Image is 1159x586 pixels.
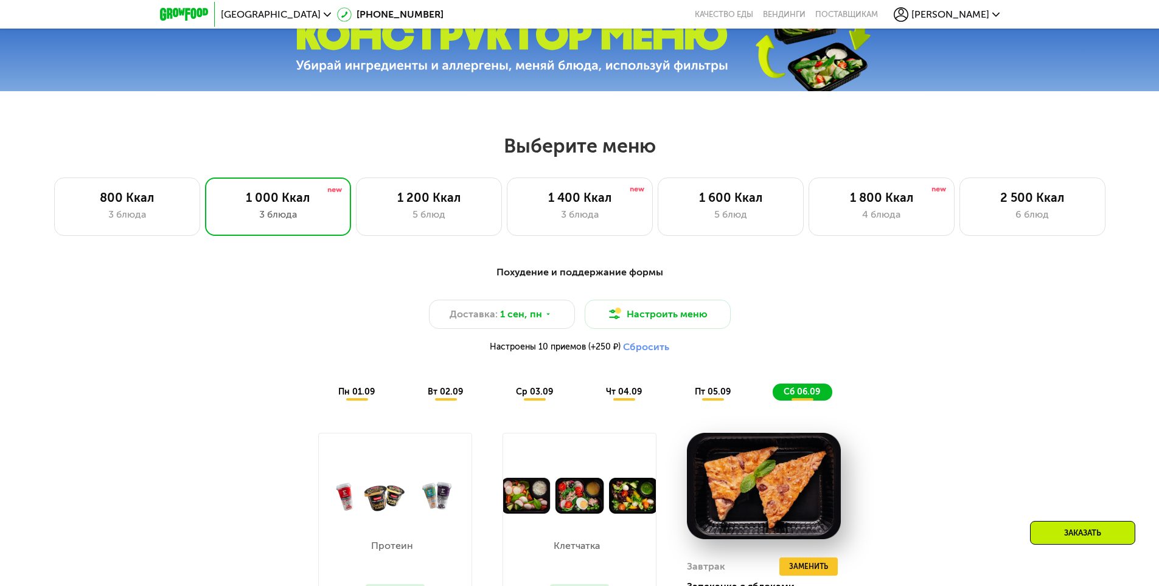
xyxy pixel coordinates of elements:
button: Настроить меню [585,300,731,329]
div: Заказать [1030,521,1135,545]
div: 2 500 Ккал [972,190,1093,205]
div: 1 000 Ккал [218,190,338,205]
span: Заменить [789,560,828,573]
div: 4 блюда [821,207,942,222]
div: 5 блюд [670,207,791,222]
span: вт 02.09 [428,387,463,397]
button: Сбросить [623,341,669,353]
span: ср 03.09 [516,387,553,397]
p: Протеин [366,541,419,551]
span: Настроены 10 приемов (+250 ₽) [490,343,621,351]
span: 1 сен, пн [500,307,542,322]
div: 6 блюд [972,207,1093,222]
div: 1 400 Ккал [520,190,640,205]
div: 1 800 Ккал [821,190,942,205]
span: пн 01.09 [338,387,375,397]
div: Похудение и поддержание формы [220,265,940,280]
div: 1 200 Ккал [369,190,489,205]
p: Клетчатка [550,541,603,551]
h2: Выберите меню [39,134,1120,158]
div: 800 Ккал [67,190,187,205]
button: Заменить [779,557,838,576]
a: Качество еды [695,10,753,19]
div: 3 блюда [520,207,640,222]
span: Доставка: [450,307,498,322]
div: поставщикам [815,10,878,19]
a: Вендинги [763,10,806,19]
div: 3 блюда [218,207,338,222]
span: чт 04.09 [606,387,642,397]
span: сб 06.09 [784,387,820,397]
span: [GEOGRAPHIC_DATA] [221,10,321,19]
span: пт 05.09 [695,387,731,397]
a: [PHONE_NUMBER] [337,7,444,22]
div: 1 600 Ккал [670,190,791,205]
span: [PERSON_NAME] [911,10,989,19]
div: 3 блюда [67,207,187,222]
div: 5 блюд [369,207,489,222]
div: Завтрак [687,557,725,576]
